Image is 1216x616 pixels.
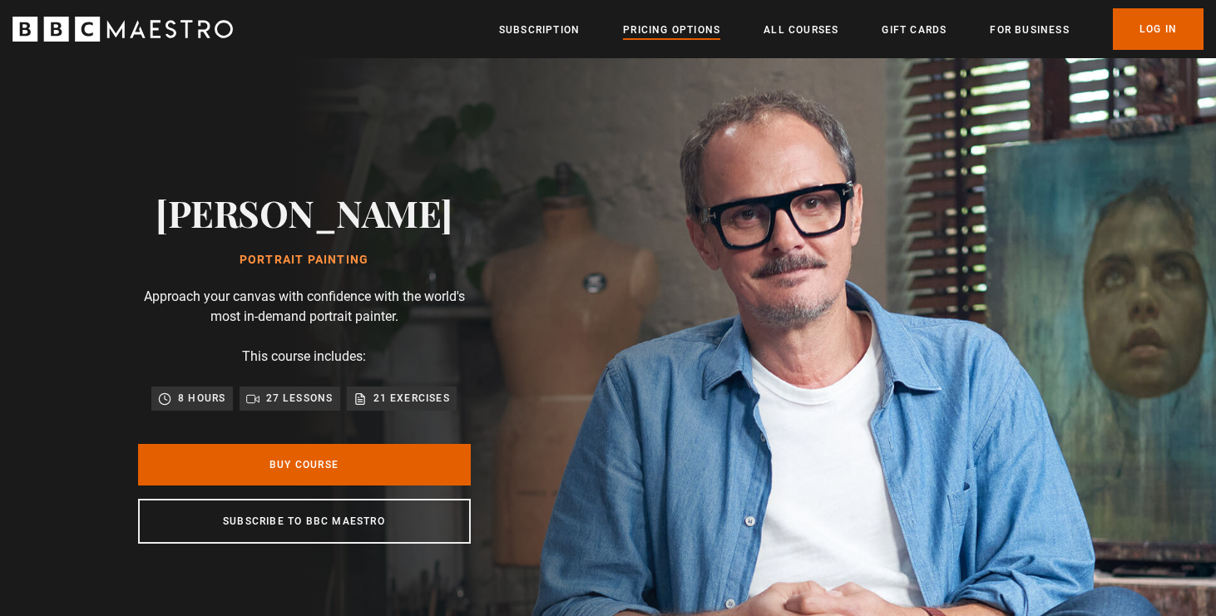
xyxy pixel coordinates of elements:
p: 8 hours [178,390,225,407]
p: 27 lessons [266,390,334,407]
p: This course includes: [242,347,366,367]
nav: Primary [499,8,1204,50]
p: Approach your canvas with confidence with the world's most in-demand portrait painter. [138,287,471,327]
a: Gift Cards [882,22,947,38]
h2: [PERSON_NAME] [156,191,452,234]
a: Log In [1113,8,1204,50]
h1: Portrait Painting [156,254,452,267]
a: Subscription [499,22,580,38]
svg: BBC Maestro [12,17,233,42]
a: Subscribe to BBC Maestro [138,499,471,544]
p: 21 exercises [373,390,450,407]
a: For business [990,22,1069,38]
a: Pricing Options [623,22,720,38]
a: All Courses [764,22,838,38]
a: Buy Course [138,444,471,485]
